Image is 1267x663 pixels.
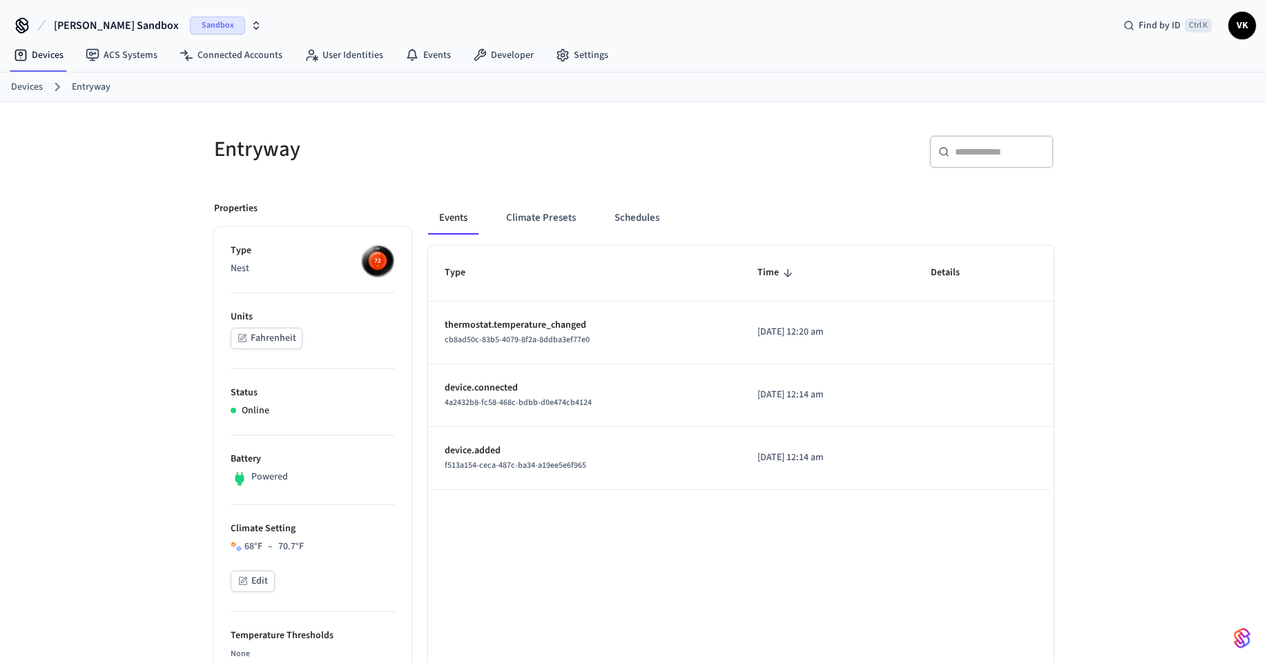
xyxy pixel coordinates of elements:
h5: Entryway [214,135,626,164]
img: nest_learning_thermostat [360,244,395,278]
p: [DATE] 12:14 am [757,451,897,465]
button: Fahrenheit [231,328,302,349]
p: device.added [445,444,725,458]
a: Devices [3,43,75,68]
p: device.connected [445,381,725,395]
p: [DATE] 12:14 am [757,388,897,402]
img: Heat Cool [231,541,242,552]
span: Time [757,262,797,284]
div: Find by IDCtrl K [1112,13,1223,38]
table: sticky table [428,246,1054,489]
span: Sandbox [190,17,245,34]
p: Online [242,404,269,418]
p: Type [231,244,395,258]
p: [DATE] 12:20 am [757,325,897,339]
p: Status [231,386,395,400]
span: None [231,648,250,660]
button: Schedules [603,201,670,235]
p: Nest [231,261,395,276]
a: Settings [545,43,619,68]
a: Entryway [72,80,110,95]
p: Temperature Thresholds [231,629,395,643]
span: 4a2432b8-fc58-468c-bdbb-d0e474cb4124 [445,397,592,408]
a: ACS Systems [75,43,168,68]
p: Powered [251,470,288,484]
p: Battery [231,452,395,466]
p: Climate Setting [231,522,395,536]
button: Events [428,201,478,235]
button: Edit [231,571,275,592]
span: Find by ID [1139,19,1181,32]
a: Developer [462,43,545,68]
span: [PERSON_NAME] Sandbox [54,17,179,34]
p: thermostat.temperature_changed [445,318,725,333]
span: f513a154-ceca-487c-ba34-a19ee5e6f965 [445,459,586,471]
button: VK [1228,12,1256,39]
div: 68 °F 70.7 °F [244,540,304,554]
button: Climate Presets [495,201,587,235]
span: cb8ad50c-83b5-4079-8f2a-8ddba3ef77e0 [445,334,590,346]
a: Connected Accounts [168,43,293,68]
p: Properties [214,201,258,216]
span: VK [1230,13,1255,38]
img: SeamLogoGradient.69752ec5.svg [1234,627,1250,649]
span: – [268,540,273,554]
a: Events [394,43,462,68]
a: Devices [11,80,43,95]
span: Details [931,262,978,284]
span: Ctrl K [1185,19,1212,32]
a: User Identities [293,43,394,68]
span: Type [445,262,483,284]
p: Units [231,310,395,324]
